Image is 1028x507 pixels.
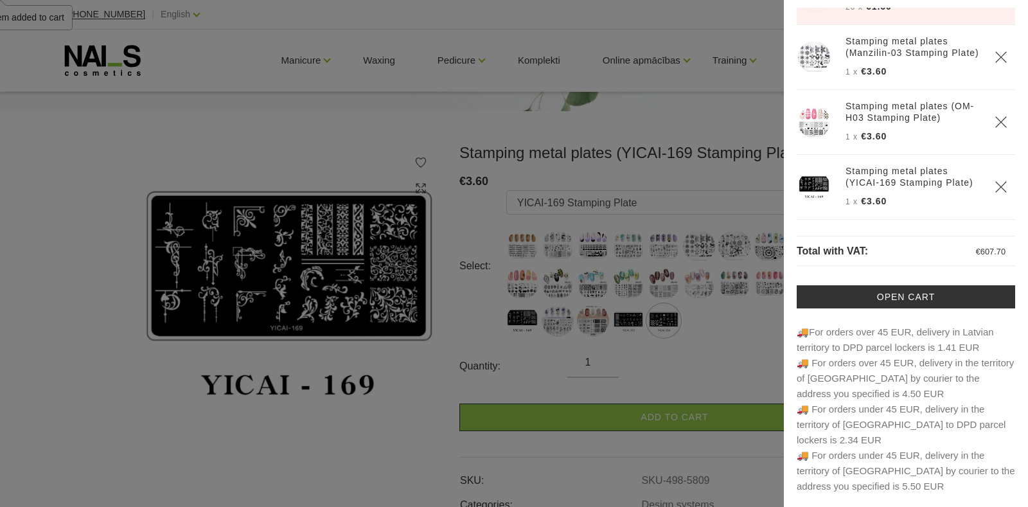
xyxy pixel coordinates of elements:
a: Stamping metal plates (YICAI-169 Stamping Plate) [846,165,979,188]
a: Open cart [797,285,1015,308]
a: Delete [995,181,1007,193]
span: 1 x [846,132,858,141]
span: 1 x [846,67,858,76]
span: €3.60 [861,66,887,76]
span: 1 x [846,197,858,206]
a: Stamping metal plates (Manzilin-03 Stamping Plate) [846,35,979,58]
span: 607.70 [980,247,1006,256]
a: Delete [995,51,1007,64]
a: Stamping metal plates (OM-H03 Stamping Plate) [846,100,979,123]
a: Delete [995,116,1007,129]
span: €3.60 [861,196,887,206]
span: € [976,247,980,256]
p: 🚚For orders over 45 EUR, delivery in Latvian territory to DPD parcel lockers is 1.41 EUR 🚚 For or... [797,325,1015,494]
span: Total with VAT: [797,245,868,256]
span: €3.60 [861,131,887,141]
